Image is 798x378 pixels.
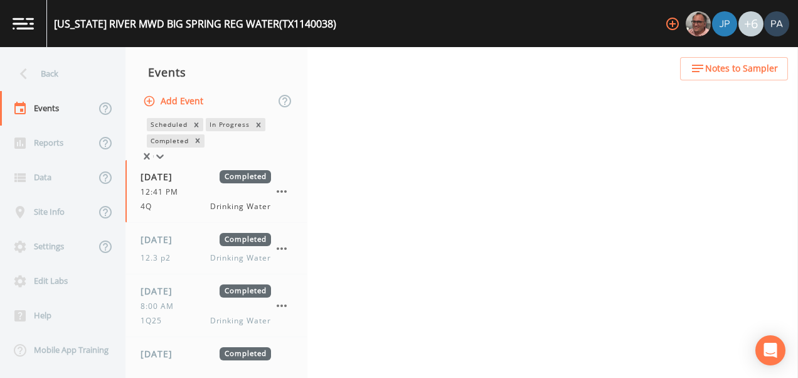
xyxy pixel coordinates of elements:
[141,186,186,198] span: 12:41 PM
[685,11,711,36] div: Mike Franklin
[189,118,203,131] div: Remove Scheduled
[141,170,181,183] span: [DATE]
[680,57,788,80] button: Notes to Sampler
[125,274,307,337] a: [DATE]Completed8:00 AM1Q25Drinking Water
[220,170,271,183] span: Completed
[712,11,737,36] img: 41241ef155101aa6d92a04480b0d0000
[220,233,271,246] span: Completed
[141,233,181,246] span: [DATE]
[705,61,778,77] span: Notes to Sampler
[54,16,336,31] div: [US_STATE] RIVER MWD BIG SPRING REG WATER (TX1140038)
[738,11,763,36] div: +6
[141,364,181,375] span: 8:00 AM
[141,252,178,264] span: 12.3 p2
[686,11,711,36] img: e2d790fa78825a4bb76dcb6ab311d44c
[125,160,307,223] a: [DATE]Completed12:41 PM4QDrinking Water
[191,134,205,148] div: Remove Completed
[13,18,34,30] img: logo
[220,284,271,298] span: Completed
[141,284,181,298] span: [DATE]
[141,347,181,360] span: [DATE]
[141,301,181,312] span: 8:00 AM
[210,315,271,327] span: Drinking Water
[141,201,159,212] span: 4Q
[210,252,271,264] span: Drinking Water
[125,223,307,274] a: [DATE]Completed12.3 p2Drinking Water
[147,118,189,131] div: Scheduled
[220,347,271,360] span: Completed
[141,315,169,327] span: 1Q25
[252,118,265,131] div: Remove In Progress
[125,57,307,88] div: Events
[210,201,271,212] span: Drinking Water
[206,118,252,131] div: In Progress
[147,134,191,148] div: Completed
[141,90,208,113] button: Add Event
[755,335,785,365] div: Open Intercom Messenger
[711,11,738,36] div: Joshua gere Paul
[764,11,789,36] img: b17d2fe1905336b00f7c80abca93f3e1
